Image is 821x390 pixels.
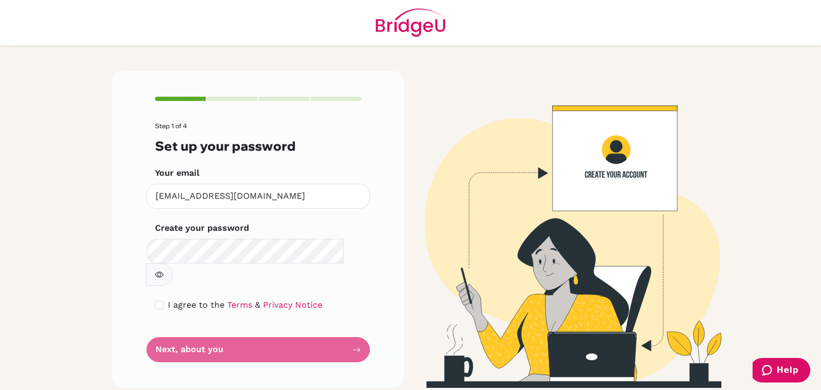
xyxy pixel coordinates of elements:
[155,138,361,154] h3: Set up your password
[753,358,810,385] iframe: Opens a widget where you can find more information
[263,300,322,310] a: Privacy Notice
[168,300,224,310] span: I agree to the
[227,300,252,310] a: Terms
[146,184,370,209] input: Insert your email*
[155,167,199,180] label: Your email
[155,122,187,130] span: Step 1 of 4
[155,222,249,235] label: Create your password
[255,300,260,310] span: &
